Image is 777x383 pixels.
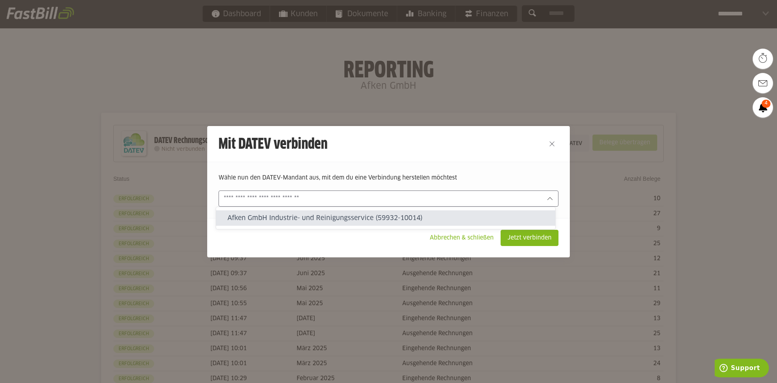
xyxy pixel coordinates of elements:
iframe: Öffnet ein Widget, in dem Sie weitere Informationen finden [715,359,769,379]
span: 4 [762,100,771,108]
sl-button: Abbrechen & schließen [423,230,501,246]
sl-button: Jetzt verbinden [501,230,558,246]
a: 4 [753,97,773,118]
p: Wähle nun den DATEV-Mandant aus, mit dem du eine Verbindung herstellen möchtest [219,173,558,182]
sl-option: Afken GmbH Industrie- und Reinigungsservice (59932-10014) [216,210,555,226]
